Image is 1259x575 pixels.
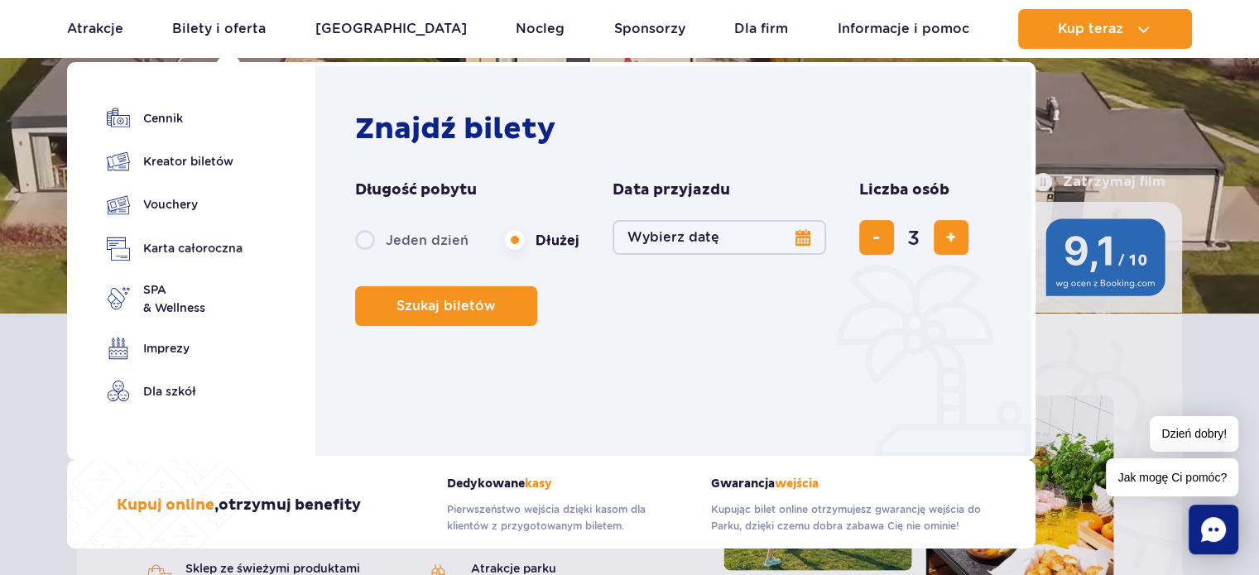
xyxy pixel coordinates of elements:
[1189,505,1238,554] div: Chat
[315,9,467,49] a: [GEOGRAPHIC_DATA]
[1106,458,1238,496] span: Jak mogę Ci pomóc?
[107,107,243,130] a: Cennik
[711,477,986,491] strong: Gwarancja
[355,111,1000,147] h2: Znajdź bilety
[355,286,537,326] button: Szukaj biletów
[447,501,686,534] p: Pierwszeństwo wejścia dzięki kasom dla klientów z przygotowanym biletem.
[107,193,243,217] a: Vouchery
[838,9,969,49] a: Informacje i pomoc
[117,496,214,515] span: Kupuj online
[859,180,949,200] span: Liczba osób
[711,501,986,534] p: Kupując bilet online otrzymujesz gwarancję wejścia do Parku, dzięki czemu dobra zabawa Cię nie om...
[355,180,477,200] span: Długość pobytu
[355,223,469,257] label: Jeden dzień
[355,180,1000,326] form: Planowanie wizyty w Park of Poland
[1018,9,1192,49] button: Kup teraz
[934,220,968,255] button: dodaj bilet
[143,280,205,317] span: SPA & Wellness
[613,180,730,200] span: Data przyjazdu
[107,337,243,360] a: Imprezy
[117,496,361,515] h3: , otrzymuj benefity
[172,9,266,49] a: Bilety i oferta
[107,237,243,261] a: Karta całoroczna
[505,223,579,257] label: Dłużej
[396,299,496,314] span: Szukaj biletów
[613,220,826,255] button: Wybierz datę
[775,477,819,491] span: wejścia
[525,477,552,491] span: kasy
[894,218,934,257] input: liczba biletów
[1150,416,1238,452] span: Dzień dobry!
[447,477,686,491] strong: Dedykowane
[859,220,894,255] button: usuń bilet
[67,9,123,49] a: Atrakcje
[734,9,788,49] a: Dla firm
[107,280,243,317] a: SPA& Wellness
[1058,22,1123,36] span: Kup teraz
[516,9,565,49] a: Nocleg
[107,380,243,403] a: Dla szkół
[614,9,685,49] a: Sponsorzy
[107,150,243,173] a: Kreator biletów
